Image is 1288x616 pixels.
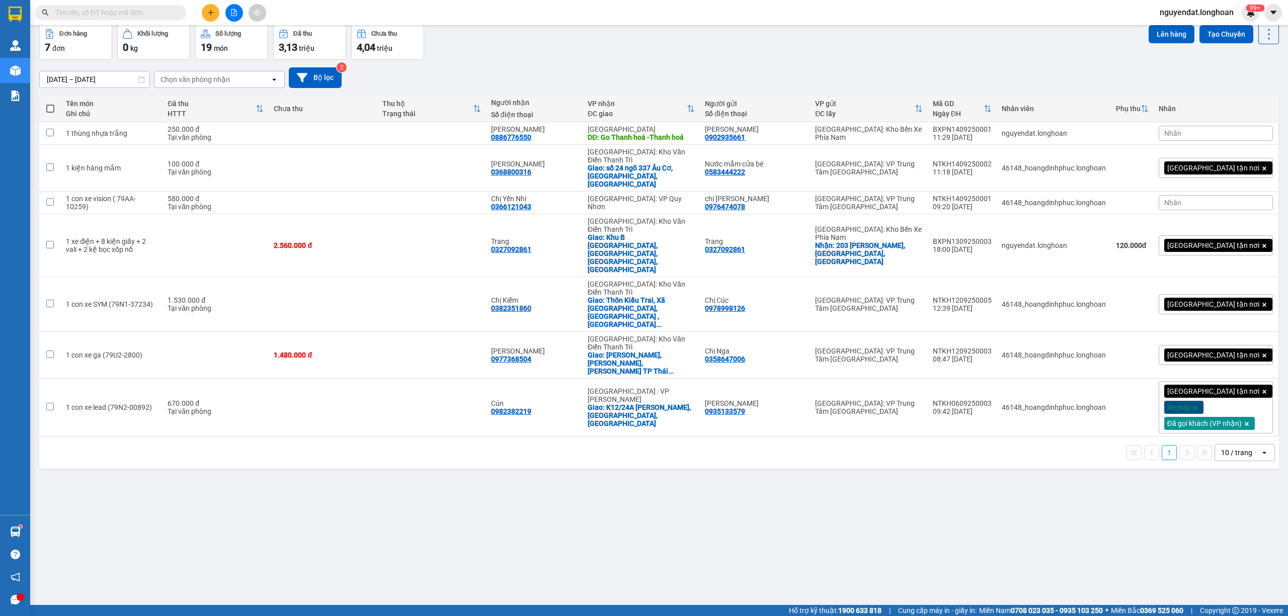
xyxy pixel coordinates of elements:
[168,296,264,304] div: 1.530.000 đ
[588,164,695,188] div: Giao: số 24 ngõ 337 Âu Cơ, Tây Hồ, Hà Nội
[1002,351,1106,359] div: 46148_hoangdinhphuc.longhoan
[588,280,695,296] div: [GEOGRAPHIC_DATA]: Kho Văn Điển Thanh Trì
[289,67,342,88] button: Bộ lọc
[52,44,65,52] span: đơn
[491,99,578,107] div: Người nhận
[137,30,168,37] div: Khối lượng
[371,30,397,37] div: Chưa thu
[588,296,695,328] div: Giao: Thôn Kiều Trai, Xã Minh Tân, Huyên Hưng Hà , Tỉnh Thái Bình
[1164,199,1181,207] span: Nhãn
[117,24,190,60] button: Khối lượng0kg
[705,304,745,312] div: 0978998126
[705,110,805,118] div: Số điện thoại
[588,403,695,427] div: Giao: K12/24A Nguyễn Hữu Thọ, Hải Châu, Đà Nẵng
[202,4,219,22] button: plus
[668,367,674,375] span: ...
[66,351,157,359] div: 1 con xe ga (79U2-2800)
[1159,105,1273,113] div: Nhãn
[39,24,112,60] button: Đơn hàng7đơn
[491,168,531,176] div: 0368800316
[11,550,20,559] span: question-circle
[168,168,264,176] div: Tại văn phòng
[270,75,278,83] svg: open
[1105,608,1108,612] span: ⚪️
[933,110,984,118] div: Ngày ĐH
[40,71,149,87] input: Select a date range.
[898,605,977,616] span: Cung cấp máy in - giấy in:
[195,24,268,60] button: Số lượng19món
[11,572,20,582] span: notification
[933,296,992,304] div: NTKH1209250005
[491,125,578,133] div: Anh Hổ
[889,605,891,616] span: |
[9,7,22,22] img: logo-vxr
[1164,129,1181,137] span: Nhãn
[933,237,992,245] div: BXPN1309250003
[705,203,745,211] div: 0976474078
[130,44,138,52] span: kg
[377,96,486,122] th: Toggle SortBy
[274,241,372,249] div: 2.560.000 đ
[705,355,745,363] div: 0358647006
[225,4,243,22] button: file-add
[382,110,473,118] div: Trạng thái
[656,320,662,328] span: ...
[66,237,157,253] div: 1 xe điện + 8 kiện giấy + 2 vali + 2 kệ bọc xốp nổ
[1116,105,1141,113] div: Phụ thu
[810,96,927,122] th: Toggle SortBy
[59,30,87,37] div: Đơn hàng
[588,387,695,403] div: [GEOGRAPHIC_DATA] : VP [PERSON_NAME]
[491,304,531,312] div: 0382351860
[207,9,214,16] span: plus
[491,133,531,141] div: 0886776550
[933,125,992,133] div: BXPN1409250001
[1246,8,1255,17] img: icon-new-feature
[168,399,264,407] div: 670.000 đ
[789,605,881,616] span: Hỗ trợ kỹ thuật:
[928,96,997,122] th: Toggle SortBy
[815,100,914,108] div: VP gửi
[705,195,805,203] div: chị Nga
[815,241,922,266] div: Nhận: 203 hoàng văn thụ, Phường Vạn Thắng, Nha Trang
[588,217,695,233] div: [GEOGRAPHIC_DATA]: Kho Văn Điển Thanh Trì
[10,65,21,76] img: warehouse-icon
[933,304,992,312] div: 12:39 [DATE]
[1002,129,1106,137] div: nguyendat.longhoan
[815,399,922,415] div: [GEOGRAPHIC_DATA]: VP Trung Tâm [GEOGRAPHIC_DATA]
[123,41,128,53] span: 0
[214,44,228,52] span: món
[491,245,531,253] div: 0327092861
[588,110,687,118] div: ĐC giao
[1011,606,1103,614] strong: 0708 023 035 - 0935 103 250
[933,133,992,141] div: 11:29 [DATE]
[1111,605,1183,616] span: Miền Bắc
[1149,25,1194,43] button: Lên hàng
[168,407,264,415] div: Tại văn phòng
[491,399,578,407] div: Cún
[279,41,297,53] span: 3,13
[1162,445,1177,460] button: 1
[254,9,261,16] span: aim
[66,403,157,411] div: 1 con xe lead (79N2-00892)
[1167,163,1259,172] span: [GEOGRAPHIC_DATA] tận nơi
[168,110,256,118] div: HTTT
[19,525,22,528] sup: 1
[201,41,212,53] span: 19
[66,110,157,118] div: Ghi chú
[1167,300,1259,309] span: [GEOGRAPHIC_DATA] tận nơi
[491,203,531,211] div: 0366121043
[979,605,1103,616] span: Miền Nam
[815,296,922,312] div: [GEOGRAPHIC_DATA]: VP Trung Tâm [GEOGRAPHIC_DATA]
[933,245,992,253] div: 18:00 [DATE]
[705,133,745,141] div: 0902935661
[66,300,157,308] div: 1 con xe SYM (79N1-37234)
[1140,606,1183,614] strong: 0369 525 060
[933,355,992,363] div: 08:47 [DATE]
[491,355,531,363] div: 0977368504
[168,100,256,108] div: Đã thu
[933,407,992,415] div: 09:42 [DATE]
[491,237,578,245] div: Trang
[1191,605,1192,616] span: |
[491,195,578,203] div: Chị Yến Nhi
[933,399,992,407] div: NTKH0609250003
